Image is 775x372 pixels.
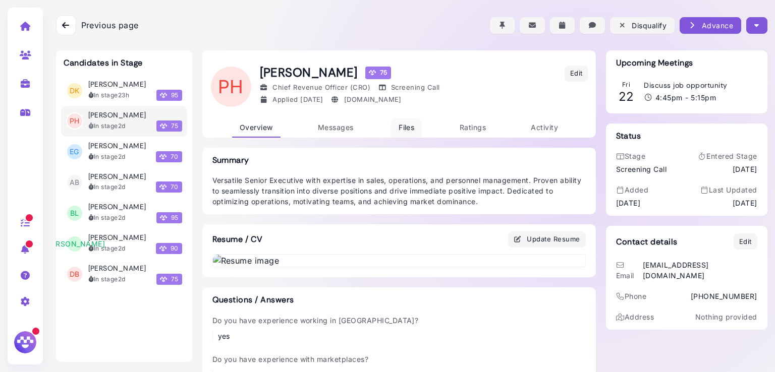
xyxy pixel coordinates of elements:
[160,122,167,130] img: Megan Score
[88,152,126,161] div: In stage
[531,123,558,132] span: Activity
[610,17,675,34] button: Disqualify
[13,330,38,355] img: Megan
[391,118,422,138] a: Files
[691,92,716,103] time: 5:15pm
[365,67,391,79] div: 75
[88,91,130,100] div: In stage
[616,260,640,281] div: Email
[211,67,251,107] span: PH
[118,122,126,130] time: 2025-08-20T01:57:11.196Z
[514,234,580,244] div: Update Resume
[318,123,354,132] span: Messages
[618,20,667,31] div: Disqualify
[622,81,630,88] time: Fri
[212,295,586,304] h3: Questions / Answers
[156,212,182,223] span: 95
[260,95,323,105] div: Applied
[88,203,146,211] h3: [PERSON_NAME]
[156,151,182,162] span: 70
[67,83,82,98] span: DK
[616,237,678,246] h3: Contact details
[460,123,486,132] span: Ratings
[159,183,167,191] img: Megan Score
[88,182,126,192] div: In stage
[691,291,757,301] div: [PHONE_NUMBER]
[619,89,634,104] time: 22
[64,58,143,68] h3: Candidates in Stage
[160,276,167,283] img: Megan Score
[616,131,641,141] h3: Status
[733,198,757,208] time: [DATE]
[616,198,641,208] time: [DATE]
[160,92,167,99] img: Megan Score
[160,214,167,221] img: Megan Score
[213,255,585,267] img: Resume image
[688,20,733,31] div: Advance
[118,275,126,283] time: 2025-08-19T15:45:42.600Z
[644,92,752,103] div: -
[118,91,129,99] time: 2025-08-21T14:19:03.846Z
[260,83,371,93] div: Chief Revenue Officer (CRO)
[88,111,146,119] h3: [PERSON_NAME]
[565,66,588,82] button: Edit
[67,175,82,190] span: AB
[81,19,139,31] span: Previous page
[88,233,146,242] h3: [PERSON_NAME]
[616,312,654,322] div: Address
[240,123,273,132] span: Overview
[156,120,182,132] span: 75
[695,312,757,322] p: Nothing provided
[67,236,82,252] span: [PERSON_NAME]
[680,17,741,34] button: Advance
[88,264,146,273] h3: [PERSON_NAME]
[643,260,757,281] div: [EMAIL_ADDRESS][DOMAIN_NAME]
[88,80,146,89] h3: [PERSON_NAME]
[212,175,586,207] p: Versatile Senior Executive with expertise in sales, operations, and personnel management. Proven ...
[570,69,583,79] div: Edit
[700,184,757,195] div: Last Updated
[698,151,757,161] div: Entered Stage
[378,83,439,93] div: Screening Call
[118,183,126,191] time: 2025-08-19T17:05:39.870Z
[159,153,167,160] img: Megan Score
[655,92,683,103] time: 4:45pm
[260,66,440,80] h1: [PERSON_NAME]
[212,315,419,341] div: Do you have experience working in [GEOGRAPHIC_DATA]?
[56,15,139,35] a: Previous page
[88,213,126,222] div: In stage
[616,164,667,174] div: Screening Call
[67,113,82,129] span: PH
[156,90,182,101] span: 95
[616,291,647,301] div: Phone
[156,181,182,193] span: 70
[159,245,167,252] img: Megan Score
[67,144,82,159] span: EG
[88,244,126,253] div: In stage
[232,118,281,138] a: Overview
[156,243,182,254] span: 90
[734,233,757,250] button: Edit
[118,153,126,160] time: 2025-08-19T19:44:34.986Z
[399,123,414,132] span: Files
[218,331,419,341] div: yes
[202,224,273,254] h3: Resume / CV
[523,118,566,138] a: Activity
[739,237,752,247] div: Edit
[118,244,126,252] time: 2025-08-19T15:48:55.011Z
[616,151,667,161] div: Stage
[88,121,126,131] div: In stage
[616,184,649,195] div: Added
[88,142,146,150] h3: [PERSON_NAME]
[156,274,182,285] span: 75
[310,118,361,138] a: Messages
[67,206,82,221] span: BL
[508,231,586,247] button: Update Resume
[616,58,693,68] h3: Upcoming Meetings
[369,69,376,76] img: Megan Score
[88,275,126,284] div: In stage
[88,172,146,181] h3: [PERSON_NAME]
[212,155,586,165] h3: Summary
[452,118,493,138] a: Ratings
[644,81,727,90] h3: Discuss job opportunity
